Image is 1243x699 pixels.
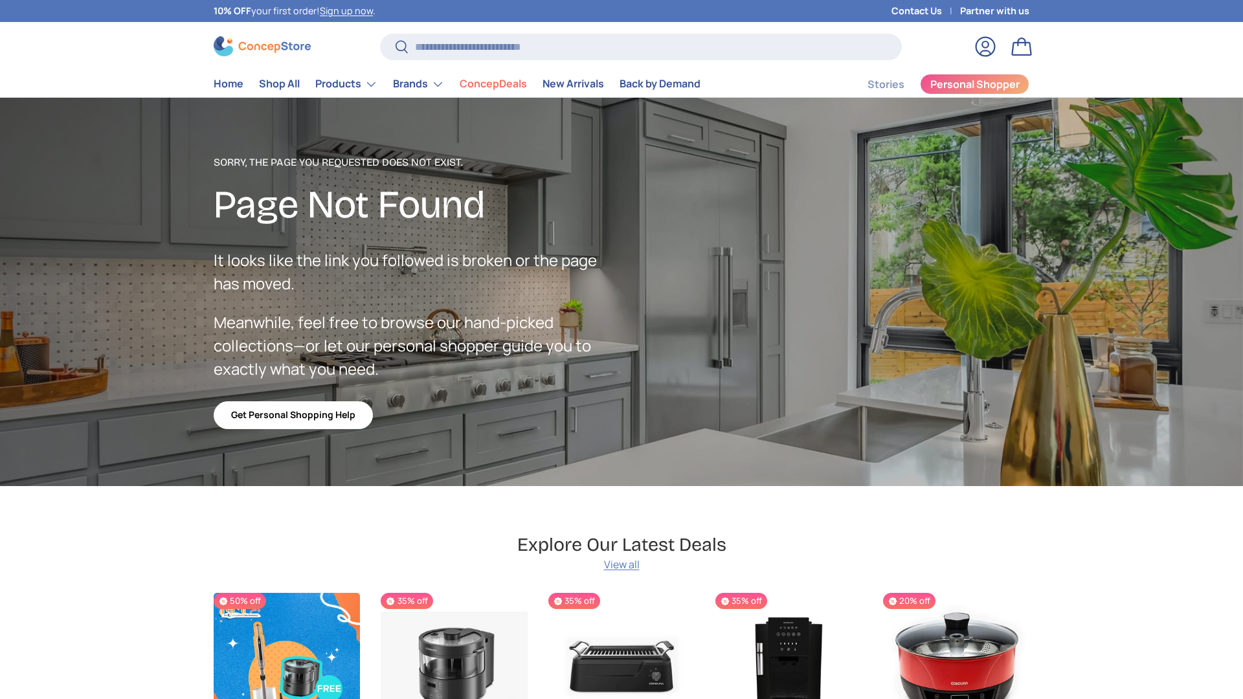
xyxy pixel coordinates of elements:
a: Sign up now [320,5,373,17]
summary: Products [308,71,385,97]
p: Sorry, the page you requested does not exist. [214,155,621,170]
a: Contact Us [891,4,960,18]
p: Meanwhile, feel free to browse our hand-picked collections—or let our personal shopper guide you ... [214,311,621,381]
a: ConcepDeals [460,71,527,96]
img: ConcepStore [214,36,311,56]
span: Personal Shopper [930,79,1020,89]
span: 50% off [214,593,266,609]
nav: Primary [214,71,700,97]
span: 20% off [883,593,935,609]
a: Personal Shopper [920,74,1029,94]
a: Home [214,71,243,96]
a: Get Personal Shopping Help [214,401,373,429]
a: Back by Demand [620,71,700,96]
a: New Arrivals [543,71,604,96]
h2: Explore Our Latest Deals [517,533,726,557]
summary: Brands [385,71,452,97]
a: Brands [393,71,444,97]
p: It looks like the link you followed is broken or the page has moved. [214,249,621,295]
p: your first order! . [214,4,375,18]
span: 35% off [381,593,432,609]
h2: Page Not Found [214,181,621,229]
span: 35% off [548,593,600,609]
span: 35% off [715,593,767,609]
a: Partner with us [960,4,1029,18]
nav: Secondary [836,71,1029,97]
a: Stories [868,72,904,97]
a: Shop All [259,71,300,96]
strong: 10% OFF [214,5,251,17]
a: Products [315,71,377,97]
a: View all [604,557,640,572]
